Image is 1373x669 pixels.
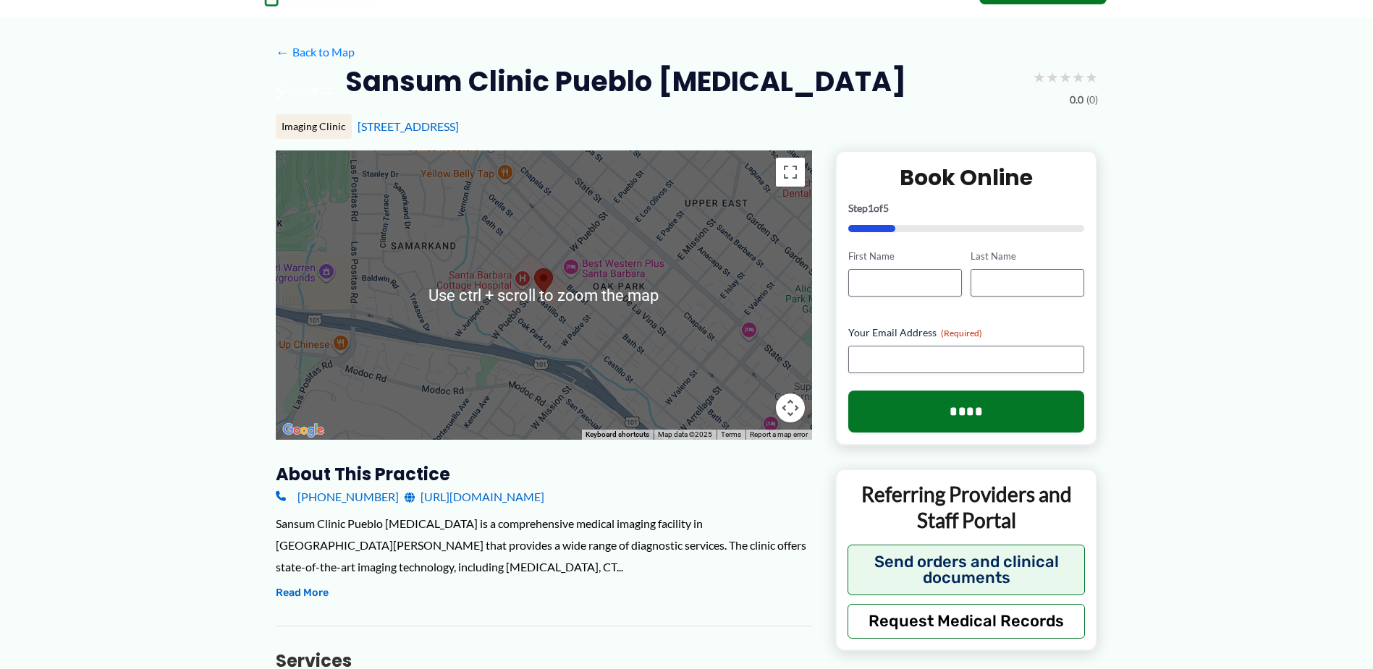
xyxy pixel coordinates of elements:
[776,393,805,422] button: Map camera controls
[1086,90,1098,109] span: (0)
[848,545,1086,595] button: Send orders and clinical documents
[848,481,1086,534] p: Referring Providers and Staff Portal
[586,430,649,440] button: Keyboard shortcuts
[721,430,741,438] a: Terms (opens in new tab)
[276,584,329,602] button: Read More
[883,202,889,214] span: 5
[1072,64,1085,90] span: ★
[848,250,962,263] label: First Name
[941,328,982,338] span: (Required)
[750,430,808,438] a: Report a map error
[276,45,290,59] span: ←
[276,486,399,508] a: [PHONE_NUMBER]
[279,421,327,440] img: Google
[848,325,1085,340] label: Your Email Address
[658,430,712,438] span: Map data ©2025
[868,202,874,214] span: 1
[279,421,327,440] a: Open this area in Google Maps (opens a new window)
[1059,64,1072,90] span: ★
[345,64,906,99] h2: Sansum Clinic Pueblo [MEDICAL_DATA]
[405,486,544,508] a: [URL][DOMAIN_NAME]
[848,203,1085,213] p: Step of
[848,163,1085,192] h2: Book Online
[1070,90,1083,109] span: 0.0
[848,604,1086,639] button: Request Medical Records
[776,158,805,187] button: Toggle fullscreen view
[971,250,1084,263] label: Last Name
[276,114,352,139] div: Imaging Clinic
[1085,64,1098,90] span: ★
[1033,64,1046,90] span: ★
[1046,64,1059,90] span: ★
[276,513,812,577] div: Sansum Clinic Pueblo [MEDICAL_DATA] is a comprehensive medical imaging facility in [GEOGRAPHIC_DA...
[276,463,812,485] h3: About this practice
[276,41,355,63] a: ←Back to Map
[358,119,459,133] a: [STREET_ADDRESS]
